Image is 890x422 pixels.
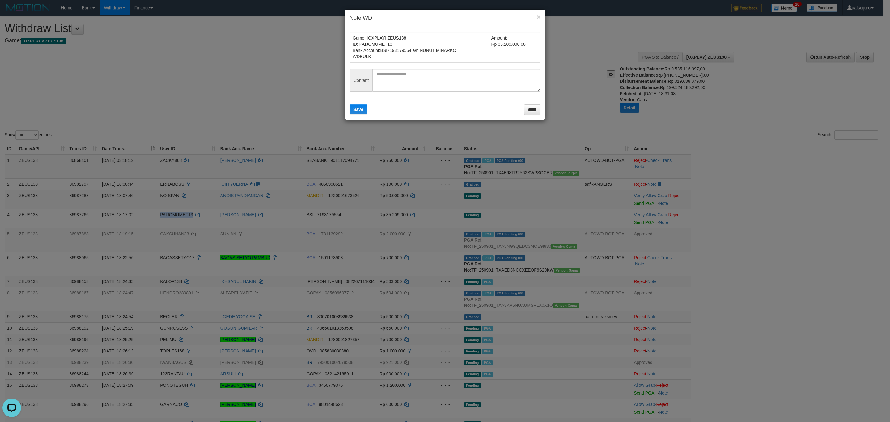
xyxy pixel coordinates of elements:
button: Open LiveChat chat widget [2,2,21,21]
button: Save [350,104,367,114]
span: BSI [380,48,388,53]
button: × [537,14,540,20]
td: Amount: Rp 35.209.000,00 [491,35,538,60]
td: Game: [OXPLAY] ZEUS138 ID: PAIJOMUMET13 Bank Account: 7193179554 a/n NUNUT MINARKO WDBULK [353,35,491,60]
span: Save [353,107,363,112]
h4: Note WD [350,14,540,22]
span: Content [350,69,372,92]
